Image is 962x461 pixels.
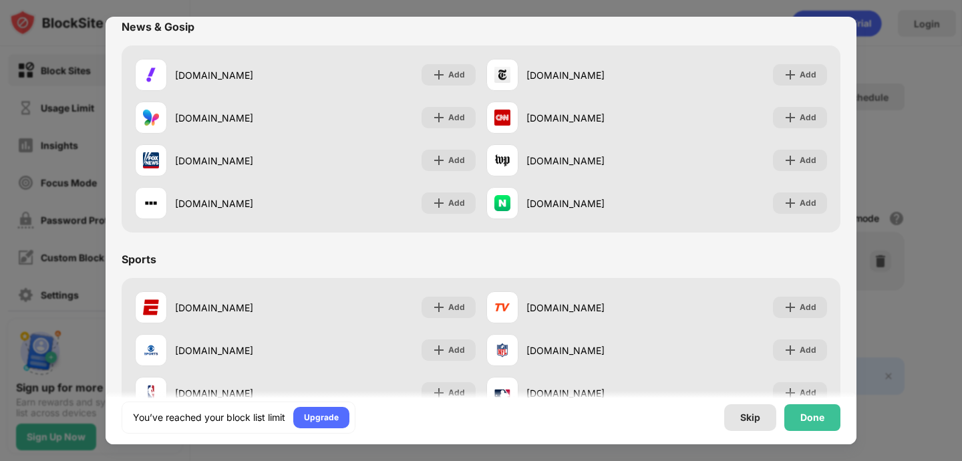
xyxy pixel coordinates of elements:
[143,110,159,126] img: favicons
[494,67,510,83] img: favicons
[526,196,657,210] div: [DOMAIN_NAME]
[448,196,465,210] div: Add
[494,195,510,211] img: favicons
[526,301,657,315] div: [DOMAIN_NAME]
[526,343,657,357] div: [DOMAIN_NAME]
[494,152,510,168] img: favicons
[143,342,159,358] img: favicons
[122,20,194,33] div: News & Gosip
[175,68,305,82] div: [DOMAIN_NAME]
[494,110,510,126] img: favicons
[448,68,465,82] div: Add
[175,196,305,210] div: [DOMAIN_NAME]
[448,343,465,357] div: Add
[133,411,285,424] div: You’ve reached your block list limit
[494,299,510,315] img: favicons
[448,386,465,400] div: Add
[175,111,305,125] div: [DOMAIN_NAME]
[800,154,816,167] div: Add
[526,386,657,400] div: [DOMAIN_NAME]
[175,386,305,400] div: [DOMAIN_NAME]
[175,301,305,315] div: [DOMAIN_NAME]
[122,253,156,266] div: Sports
[494,342,510,358] img: favicons
[800,196,816,210] div: Add
[143,385,159,401] img: favicons
[304,411,339,424] div: Upgrade
[143,152,159,168] img: favicons
[800,386,816,400] div: Add
[526,68,657,82] div: [DOMAIN_NAME]
[800,68,816,82] div: Add
[175,343,305,357] div: [DOMAIN_NAME]
[448,111,465,124] div: Add
[740,412,760,423] div: Skip
[526,111,657,125] div: [DOMAIN_NAME]
[800,343,816,357] div: Add
[143,299,159,315] img: favicons
[143,67,159,83] img: favicons
[143,195,159,211] img: favicons
[800,111,816,124] div: Add
[448,301,465,314] div: Add
[175,154,305,168] div: [DOMAIN_NAME]
[800,301,816,314] div: Add
[448,154,465,167] div: Add
[526,154,657,168] div: [DOMAIN_NAME]
[800,412,824,423] div: Done
[494,385,510,401] img: favicons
